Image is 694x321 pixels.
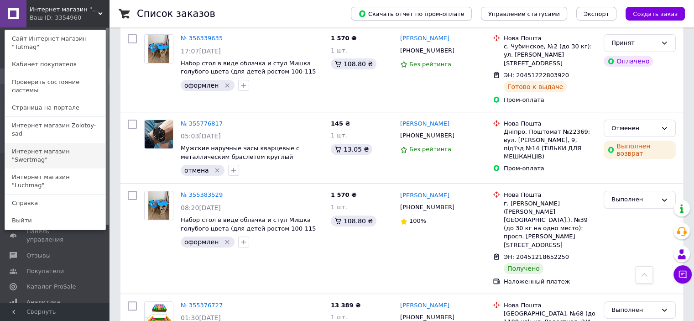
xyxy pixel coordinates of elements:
a: [PERSON_NAME] [400,191,449,200]
span: 1 шт. [331,132,347,139]
a: № 355776817 [181,120,223,127]
div: Пром-оплата [504,164,596,173]
span: ЭН: 20451218652250 [504,253,569,260]
div: Наложенный платеж [504,278,596,286]
span: Каталог ProSale [26,283,76,291]
span: Без рейтинга [409,61,451,68]
a: Проверить состояние системы [5,74,105,99]
a: Интернет магазин Zolotoy-sad [5,117,105,142]
span: 1 570 ₴ [331,191,356,198]
div: Готово к выдаче [504,81,567,92]
a: [PERSON_NAME] [400,301,449,310]
a: Справка [5,195,105,212]
span: 1 шт. [331,47,347,54]
a: Кабинет покупателя [5,56,105,73]
a: Набор стол в виде облачка и стул Мишка голубого цвета (для детей ростом 100-115 см) [181,60,316,84]
button: Экспорт [576,7,616,21]
img: Фото товару [148,35,170,63]
span: Скачать отчет по пром-оплате [358,10,464,18]
button: Создать заказ [626,7,685,21]
span: оформлен [184,238,219,246]
img: Фото товару [145,120,173,148]
div: Принят [611,38,657,48]
h1: Список заказов [137,8,215,19]
a: Набор стол в виде облачка и стул Мишка голубого цвета (для детей ростом 100-115 см) [181,216,316,240]
a: № 355383529 [181,191,223,198]
div: 13.05 ₴ [331,144,372,155]
a: Фото товару [144,191,173,220]
span: Экспорт [584,11,609,17]
a: Фото товару [144,34,173,63]
span: 100% [409,217,426,224]
a: Создать заказ [616,10,685,17]
div: [PHONE_NUMBER] [398,201,456,213]
div: 108.80 ₴ [331,216,376,226]
a: Страница на портале [5,99,105,116]
span: 145 ₴ [331,120,350,127]
div: Нова Пошта [504,191,596,199]
span: оформлен [184,82,219,89]
svg: Удалить метку [224,82,231,89]
span: Интернет магазин "Tutmag" [30,5,98,14]
span: отмена [184,167,209,174]
span: Покупатели [26,267,64,275]
a: [PERSON_NAME] [400,34,449,43]
div: Ваш ID: 3354960 [30,14,68,22]
a: Сайт Интернет магазин "Tutmag" [5,30,105,56]
div: Выполнен возврат [604,141,676,159]
div: [PHONE_NUMBER] [398,130,456,142]
a: Интернет магазин "Swertmag" [5,143,105,168]
div: Получено [504,263,543,274]
a: № 355376727 [181,302,223,309]
a: № 356339635 [181,35,223,42]
a: Интернет магазин "Luchmag" [5,168,105,194]
span: 08:20[DATE] [181,204,221,211]
div: Выполнен [611,195,657,205]
span: 1 шт. [331,314,347,321]
span: Аналитика [26,298,60,306]
div: г. [PERSON_NAME] ([PERSON_NAME][GEOGRAPHIC_DATA].), №39 (до 30 кг на одно место): просп. [PERSON_... [504,200,596,249]
div: Пром-оплата [504,96,596,104]
svg: Удалить метку [224,238,231,246]
div: Оплачено [604,56,653,67]
div: Нова Пошта [504,34,596,42]
a: Выйти [5,212,105,229]
svg: Удалить метку [214,167,221,174]
a: [PERSON_NAME] [400,120,449,128]
span: 13 389 ₴ [331,302,360,309]
a: Мужские наручные часы кварцевые с металлическим браслетом круглый циферблат Crrju Minimal [181,145,299,168]
span: 17:07[DATE] [181,47,221,55]
span: Отзывы [26,252,51,260]
span: Управление статусами [488,11,560,17]
span: 1 570 ₴ [331,35,356,42]
div: Отменен [611,124,657,133]
button: Управление статусами [481,7,567,21]
span: ЭН: 20451222803920 [504,72,569,79]
span: 1 шт. [331,204,347,210]
a: Фото товару [144,120,173,149]
div: [PHONE_NUMBER] [398,45,456,57]
div: Выполнен [611,305,657,315]
span: Панель управления [26,227,84,244]
button: Скачать отчет по пром-оплате [351,7,472,21]
div: Нова Пошта [504,120,596,128]
div: с. Чубинское, №2 (до 30 кг): ул. [PERSON_NAME][STREET_ADDRESS] [504,42,596,68]
span: Без рейтинга [409,146,451,153]
button: Чат с покупателем [673,265,692,284]
span: Создать заказ [633,11,678,17]
div: 108.80 ₴ [331,58,376,69]
div: Нова Пошта [504,301,596,310]
div: Дніпро, Поштомат №22369: вул. [PERSON_NAME], 9, під'їзд №14 (ТІЛЬКИ ДЛЯ МЕШКАНЦІВ) [504,128,596,161]
span: 05:03[DATE] [181,132,221,140]
img: Фото товару [148,191,170,220]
